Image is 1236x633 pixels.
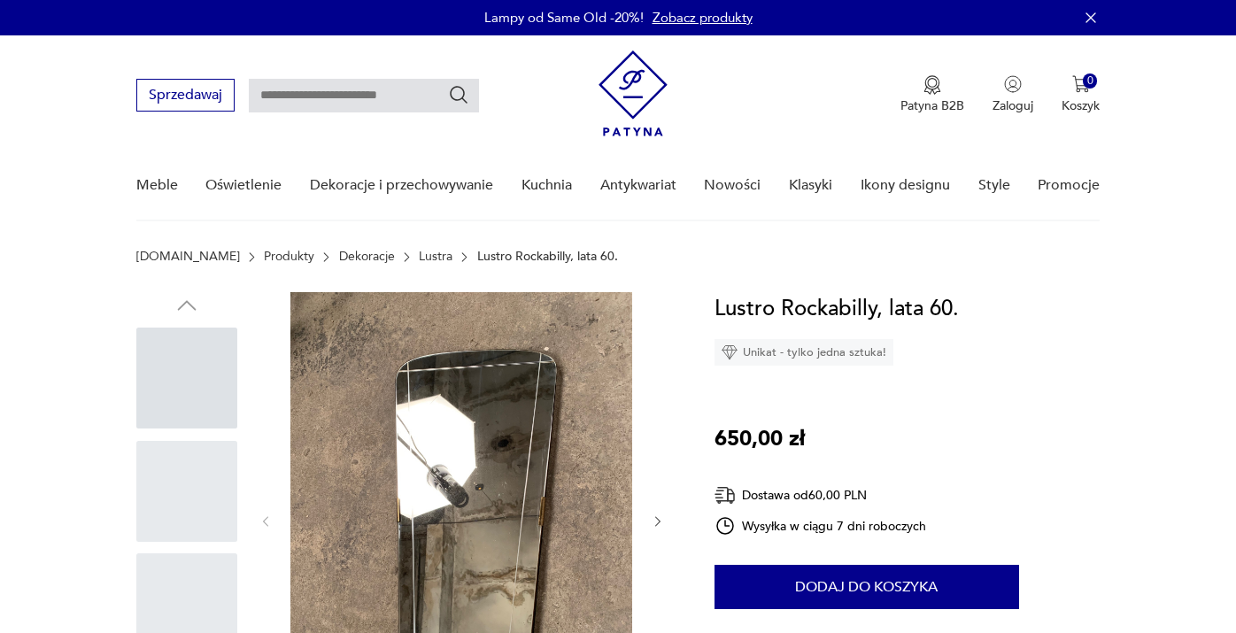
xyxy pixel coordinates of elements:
img: Ikona dostawy [715,484,736,506]
a: Sprzedawaj [136,90,235,103]
img: Ikona koszyka [1072,75,1090,93]
p: 650,00 zł [715,422,805,456]
a: Dekoracje [339,250,395,264]
button: Zaloguj [993,75,1033,114]
button: Szukaj [448,84,469,105]
button: 0Koszyk [1062,75,1100,114]
a: Nowości [704,151,761,220]
a: Zobacz produkty [653,9,753,27]
p: Koszyk [1062,97,1100,114]
p: Patyna B2B [900,97,964,114]
p: Lustro Rockabilly, lata 60. [477,250,618,264]
a: Produkty [264,250,314,264]
a: Ikona medaluPatyna B2B [900,75,964,114]
button: Patyna B2B [900,75,964,114]
a: Lustra [419,250,452,264]
button: Sprzedawaj [136,79,235,112]
img: Ikonka użytkownika [1004,75,1022,93]
a: Kuchnia [521,151,572,220]
div: Wysyłka w ciągu 7 dni roboczych [715,515,927,537]
div: Unikat - tylko jedna sztuka! [715,339,893,366]
img: Patyna - sklep z meblami i dekoracjami vintage [599,50,668,136]
img: Ikona diamentu [722,344,738,360]
a: Meble [136,151,178,220]
p: Zaloguj [993,97,1033,114]
a: Dekoracje i przechowywanie [310,151,493,220]
a: Style [978,151,1010,220]
div: 0 [1083,73,1098,89]
h1: Lustro Rockabilly, lata 60. [715,292,959,326]
button: Dodaj do koszyka [715,565,1019,609]
a: [DOMAIN_NAME] [136,250,240,264]
a: Klasyki [789,151,832,220]
a: Oświetlenie [205,151,282,220]
p: Lampy od Same Old -20%! [484,9,644,27]
a: Ikony designu [861,151,950,220]
a: Antykwariat [600,151,676,220]
div: Dostawa od 60,00 PLN [715,484,927,506]
a: Promocje [1038,151,1100,220]
img: Ikona medalu [923,75,941,95]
